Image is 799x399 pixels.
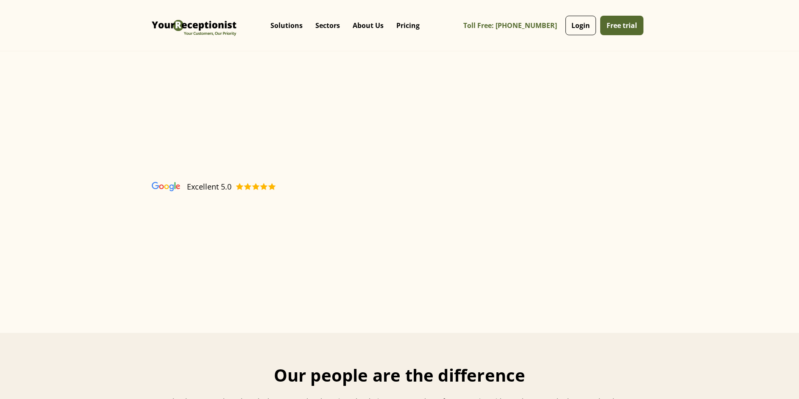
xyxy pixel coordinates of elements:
[150,6,239,45] img: Virtual Receptionist - Answering Service - Call and Live Chat Receptionist - Virtual Receptionist...
[264,8,309,42] div: Solutions
[390,13,426,38] a: Pricing
[309,8,346,42] div: Sectors
[346,8,390,42] div: About Us
[565,16,596,35] a: Login
[315,21,340,30] p: Sectors
[150,6,239,45] a: home
[463,16,563,35] a: Toll Free: [PHONE_NUMBER]
[270,21,303,30] p: Solutions
[274,363,526,388] h1: Our people are the difference
[353,21,384,30] p: About Us
[600,16,643,35] a: Free trial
